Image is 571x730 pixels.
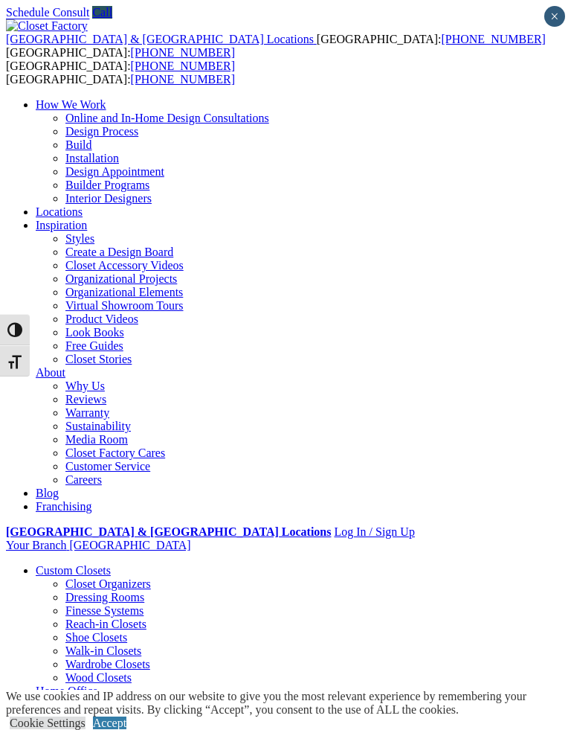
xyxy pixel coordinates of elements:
a: Sustainability [65,420,131,432]
a: Online and In-Home Design Consultations [65,112,269,124]
div: We use cookies and IP address on our website to give you the most relevant experience by remember... [6,690,571,717]
a: [PHONE_NUMBER] [131,73,235,86]
a: Home Office [36,685,98,697]
a: Warranty [65,406,109,419]
a: Look Books [65,326,124,339]
a: Design Appointment [65,165,164,178]
a: Wood Closets [65,671,132,684]
span: Your Branch [6,539,66,551]
a: [GEOGRAPHIC_DATA] & [GEOGRAPHIC_DATA] Locations [6,33,317,45]
a: Interior Designers [65,192,152,205]
a: Virtual Showroom Tours [65,299,184,312]
a: Styles [65,232,94,245]
a: About [36,366,65,379]
a: Blog [36,487,59,499]
a: Call [92,6,112,19]
a: Inspiration [36,219,87,231]
a: Design Process [65,125,138,138]
a: Shoe Closets [65,631,127,644]
a: Closet Accessory Videos [65,259,184,272]
a: Closet Stories [65,353,132,365]
a: [PHONE_NUMBER] [131,46,235,59]
a: Franchising [36,500,92,513]
a: Build [65,138,92,151]
a: Media Room [65,433,128,446]
a: Closet Organizers [65,577,151,590]
a: Careers [65,473,102,486]
a: Custom Closets [36,564,111,577]
a: Schedule Consult [6,6,89,19]
a: [PHONE_NUMBER] [441,33,545,45]
a: Log In / Sign Up [334,525,414,538]
a: Installation [65,152,119,164]
a: Your Branch [GEOGRAPHIC_DATA] [6,539,191,551]
a: Accept [93,717,126,729]
a: Free Guides [65,339,123,352]
a: Organizational Elements [65,286,183,298]
span: [GEOGRAPHIC_DATA] [69,539,190,551]
a: How We Work [36,98,106,111]
a: Wardrobe Closets [65,658,150,670]
a: Reach-in Closets [65,618,146,630]
button: Close [544,6,565,27]
a: [PHONE_NUMBER] [131,60,235,72]
a: Customer Service [65,460,150,473]
span: [GEOGRAPHIC_DATA]: [GEOGRAPHIC_DATA]: [6,60,235,86]
a: Builder Programs [65,179,149,191]
a: Product Videos [65,313,138,325]
a: [GEOGRAPHIC_DATA] & [GEOGRAPHIC_DATA] Locations [6,525,331,538]
span: [GEOGRAPHIC_DATA] & [GEOGRAPHIC_DATA] Locations [6,33,314,45]
a: Cookie Settings [10,717,86,729]
a: Create a Design Board [65,246,173,258]
a: Reviews [65,393,106,406]
a: Walk-in Closets [65,644,141,657]
a: Why Us [65,380,105,392]
a: Closet Factory Cares [65,446,165,459]
a: Organizational Projects [65,272,177,285]
img: Closet Factory [6,19,88,33]
span: [GEOGRAPHIC_DATA]: [GEOGRAPHIC_DATA]: [6,33,546,59]
a: Locations [36,205,83,218]
a: Finesse Systems [65,604,143,617]
a: Dressing Rooms [65,591,144,603]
